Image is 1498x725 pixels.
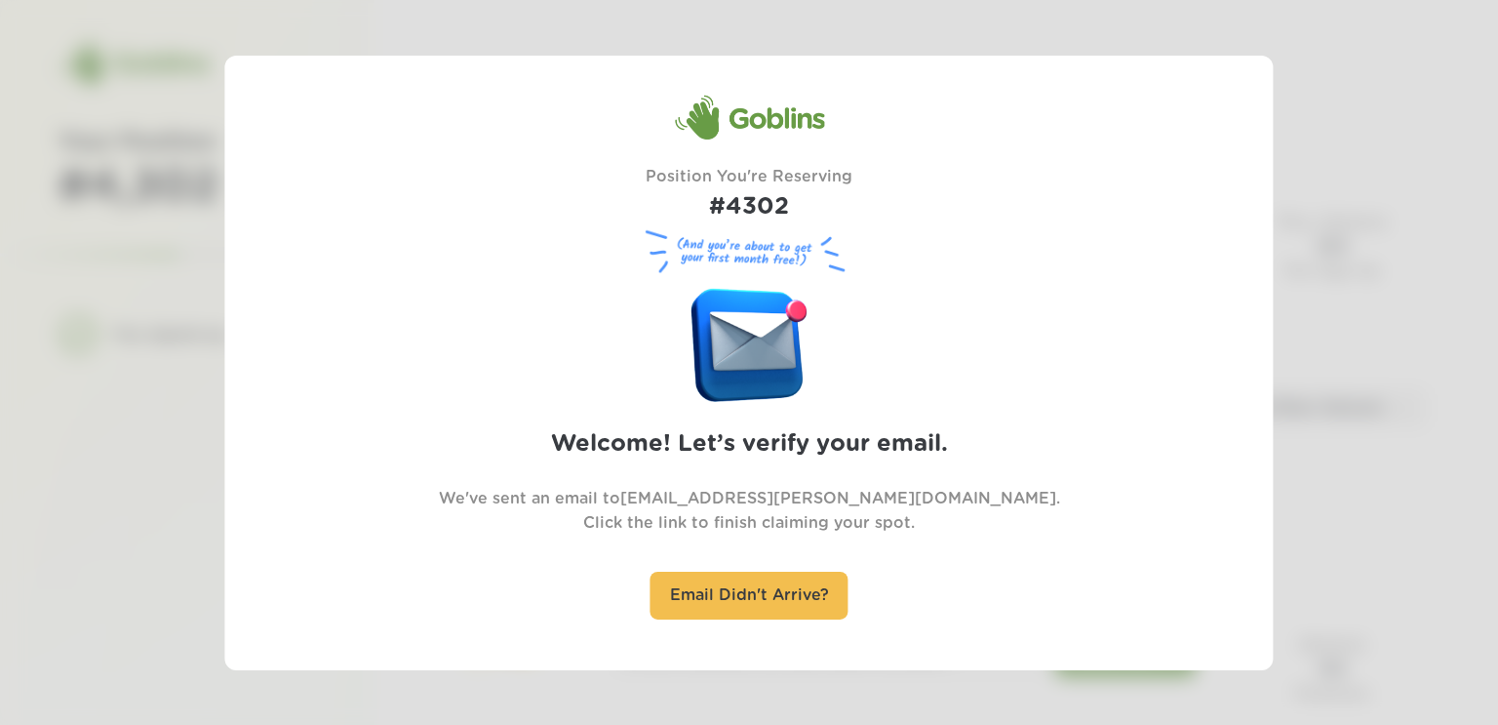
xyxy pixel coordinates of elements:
[439,487,1060,536] p: We've sent an email to [EMAIL_ADDRESS][PERSON_NAME][DOMAIN_NAME] . Click the link to finish claim...
[551,426,948,463] h2: Welcome! Let’s verify your email.
[646,165,852,225] div: Position You're Reserving
[674,94,824,141] div: Goblins
[650,572,848,620] div: Email Didn't Arrive?
[646,189,852,225] h1: #4302
[637,225,861,279] figure: (And you’re about to get your first month free!)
